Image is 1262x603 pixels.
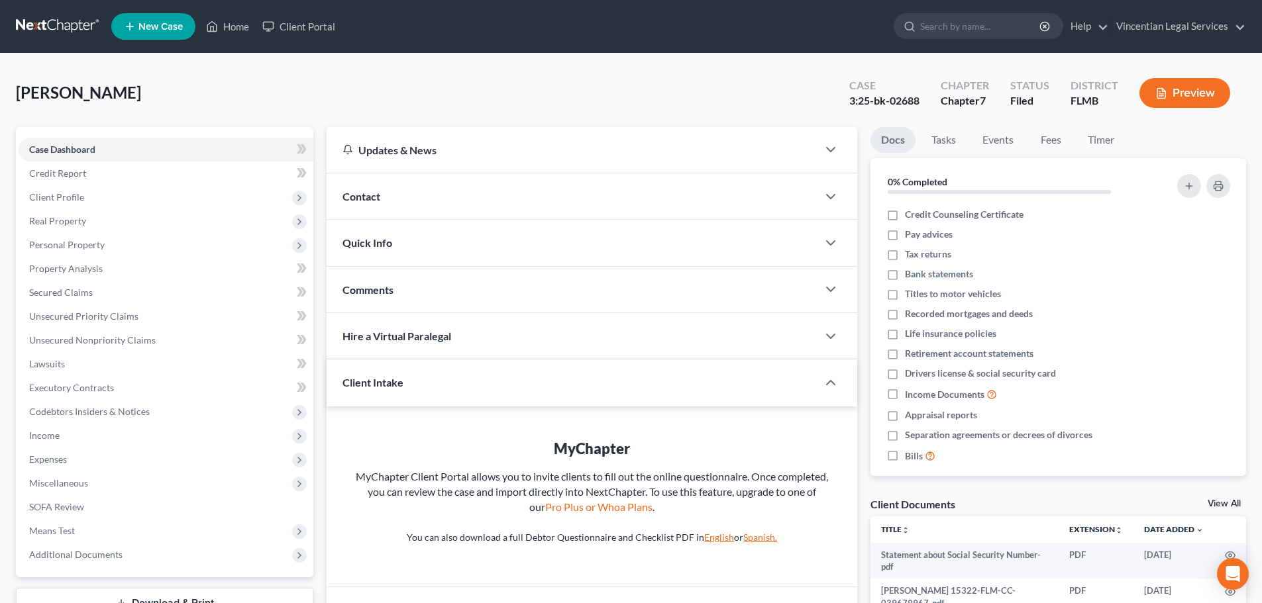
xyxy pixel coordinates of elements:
span: Client Profile [29,191,84,203]
a: Unsecured Priority Claims [19,304,313,328]
td: PDF [1059,543,1133,579]
span: Tax returns [905,248,951,261]
span: Appraisal reports [905,408,977,422]
a: Spanish. [743,532,777,543]
span: Lawsuits [29,358,65,369]
a: Client Portal [256,15,342,38]
span: Titles to motor vehicles [905,287,1001,301]
span: Additional Documents [29,549,123,560]
div: Chapter [941,78,989,93]
span: Codebtors Insiders & Notices [29,406,150,417]
a: Pro Plus or Whoa Plans [545,500,653,513]
span: Expenses [29,453,67,465]
span: Miscellaneous [29,477,88,488]
span: Income Documents [905,388,984,401]
div: Status [1010,78,1049,93]
span: Recorded mortgages and deeds [905,307,1033,320]
i: expand_more [1196,526,1204,534]
span: Personal Property [29,239,105,250]
span: Comments [342,283,394,296]
span: Means Test [29,525,75,536]
p: You can also download a full Debtor Questionnaire and Checklist PDF in or [353,531,831,544]
div: FLMB [1071,93,1118,109]
a: Docs [870,127,916,153]
div: MyChapter [353,438,831,459]
span: Contact [342,190,380,203]
span: Case Dashboard [29,144,95,155]
a: View All [1208,499,1241,508]
button: Preview [1139,78,1230,108]
div: 3:25-bk-02688 [849,93,920,109]
td: [DATE] [1133,543,1214,579]
span: 7 [980,94,986,107]
a: Fees [1029,127,1072,153]
a: Vincentian Legal Services [1110,15,1245,38]
span: Pay advices [905,228,953,241]
span: Credit Counseling Certificate [905,208,1024,221]
span: New Case [138,22,183,32]
span: SOFA Review [29,501,84,512]
div: Updates & News [342,143,802,157]
a: Secured Claims [19,281,313,304]
a: Case Dashboard [19,138,313,162]
div: District [1071,78,1118,93]
span: Unsecured Nonpriority Claims [29,334,156,346]
td: Statement about Social Security Number-pdf [870,543,1059,579]
span: Bills [905,449,923,463]
input: Search by name... [920,14,1041,38]
span: Credit Report [29,167,86,179]
span: Hire a Virtual Paralegal [342,330,451,342]
i: unfold_more [902,526,910,534]
a: Date Added expand_more [1144,524,1204,534]
a: Credit Report [19,162,313,185]
span: Property Analysis [29,263,103,274]
a: Help [1064,15,1108,38]
span: Life insurance policies [905,327,996,340]
a: Property Analysis [19,257,313,281]
a: Home [199,15,256,38]
a: SOFA Review [19,495,313,519]
div: Case [849,78,920,93]
a: Tasks [921,127,967,153]
span: Unsecured Priority Claims [29,310,138,322]
div: Client Documents [870,497,955,511]
span: Bank statements [905,267,973,281]
span: Quick Info [342,236,392,249]
i: unfold_more [1115,526,1123,534]
a: Titleunfold_more [881,524,910,534]
span: Income [29,430,60,441]
span: MyChapter Client Portal allows you to invite clients to fill out the online questionnaire. Once c... [356,470,828,513]
a: Timer [1077,127,1125,153]
strong: 0% Completed [888,176,947,187]
span: Real Property [29,215,86,226]
span: Separation agreements or decrees of divorces [905,428,1092,441]
div: Filed [1010,93,1049,109]
a: Unsecured Nonpriority Claims [19,328,313,352]
a: Executory Contracts [19,376,313,400]
span: Client Intake [342,376,403,389]
span: [PERSON_NAME] [16,83,141,102]
a: English [704,532,734,543]
span: Secured Claims [29,287,93,298]
span: Executory Contracts [29,382,114,393]
span: Drivers license & social security card [905,367,1056,380]
span: Retirement account statements [905,347,1033,360]
div: Open Intercom Messenger [1217,558,1249,590]
a: Events [972,127,1024,153]
a: Lawsuits [19,352,313,376]
a: Extensionunfold_more [1069,524,1123,534]
div: Chapter [941,93,989,109]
